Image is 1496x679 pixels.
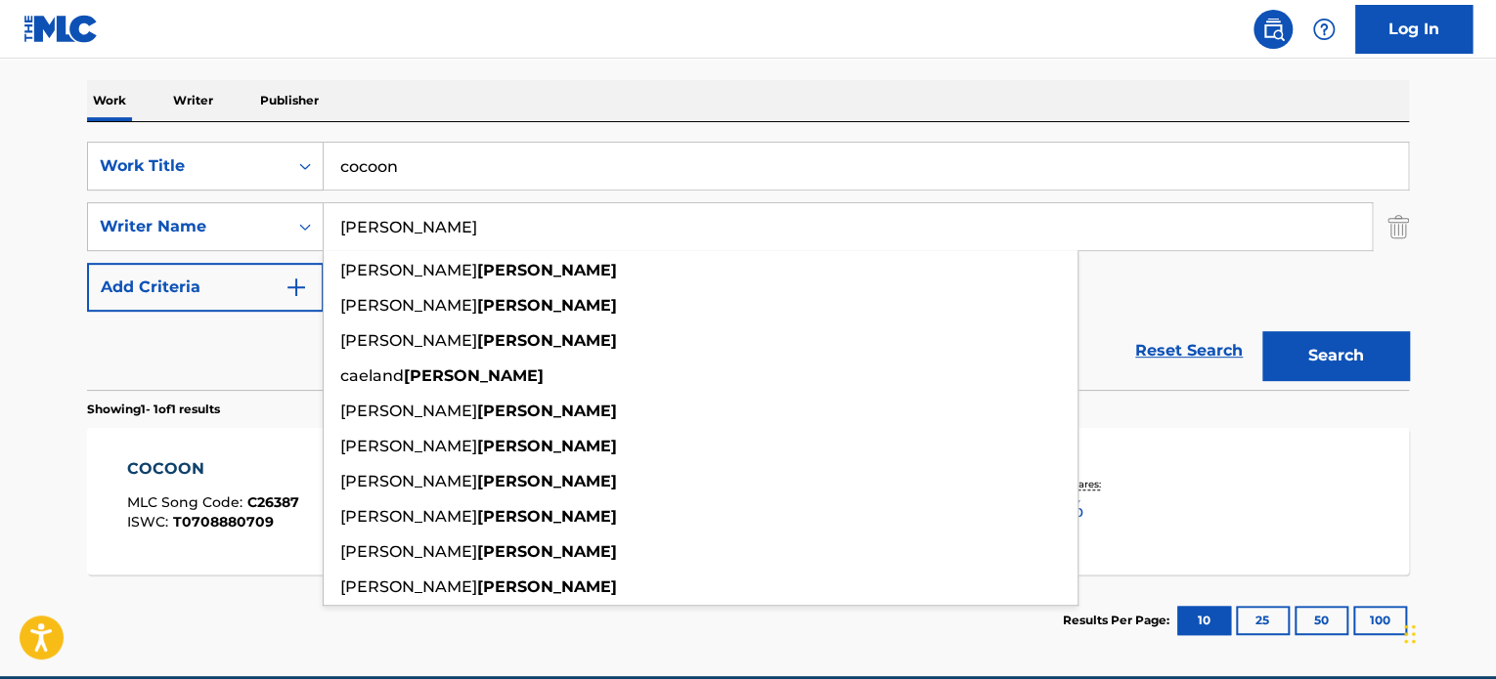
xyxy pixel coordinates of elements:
div: Work Title [100,154,276,178]
strong: [PERSON_NAME] [477,577,617,596]
p: Showing 1 - 1 of 1 results [87,401,220,418]
p: Results Per Page: [1063,612,1174,629]
p: Writer [167,80,219,121]
a: Public Search [1254,10,1293,49]
span: MLC Song Code : [127,493,247,511]
div: Drag [1404,605,1416,663]
button: 50 [1295,606,1348,635]
a: Reset Search [1125,329,1253,372]
button: 25 [1236,606,1290,635]
div: Writer Name [100,215,276,238]
span: [PERSON_NAME] [340,472,477,490]
img: Delete Criterion [1387,202,1409,251]
span: ISWC : [127,513,173,530]
a: Log In [1355,5,1473,54]
button: 100 [1353,606,1407,635]
img: help [1312,18,1336,41]
strong: [PERSON_NAME] [477,437,617,455]
span: [PERSON_NAME] [340,402,477,420]
strong: [PERSON_NAME] [477,472,617,490]
span: [PERSON_NAME] [340,437,477,455]
span: [PERSON_NAME] [340,577,477,596]
strong: [PERSON_NAME] [477,296,617,315]
span: T0708880709 [173,513,274,530]
button: 10 [1177,606,1231,635]
strong: [PERSON_NAME] [477,542,617,561]
span: caeland [340,366,404,385]
strong: [PERSON_NAME] [477,261,617,279]
img: search [1261,18,1285,41]
p: Publisher [254,80,325,121]
span: [PERSON_NAME] [340,261,477,279]
a: COCOONMLC Song Code:C26387ISWC:T0708880709Writers (5)[PERSON_NAME], [PERSON_NAME], [PERSON_NAME],... [87,428,1409,574]
img: MLC Logo [23,15,99,43]
strong: [PERSON_NAME] [477,507,617,526]
strong: [PERSON_NAME] [477,402,617,420]
p: Work [87,80,132,121]
form: Search Form [87,142,1409,390]
span: [PERSON_NAME] [340,542,477,561]
span: C26387 [247,493,299,511]
div: COCOON [127,457,299,481]
img: 9d2ae6d4665cec9f34b9.svg [285,276,308,299]
strong: [PERSON_NAME] [477,331,617,350]
button: Add Criteria [87,263,324,312]
span: [PERSON_NAME] [340,296,477,315]
button: Search [1262,331,1409,380]
span: [PERSON_NAME] [340,331,477,350]
iframe: Chat Widget [1398,585,1496,679]
div: Help [1304,10,1343,49]
strong: [PERSON_NAME] [404,366,544,385]
span: [PERSON_NAME] [340,507,477,526]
